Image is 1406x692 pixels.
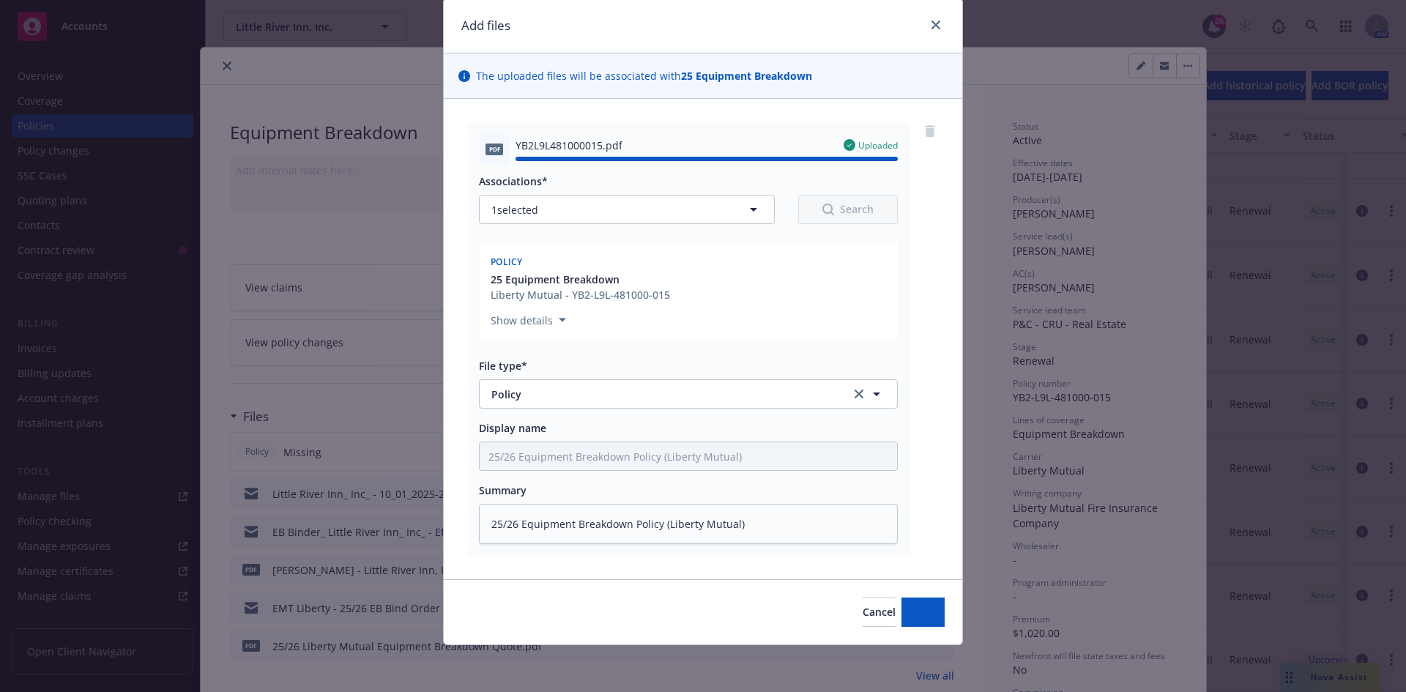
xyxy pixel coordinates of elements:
button: Add files [901,598,945,627]
span: Cancel [863,605,896,619]
input: Add display name here... [480,442,897,470]
span: Add files [901,605,945,619]
textarea: 25/26 Equipment Breakdown Policy (Liberty Mutual) [479,504,898,544]
button: Cancel [863,598,896,627]
span: Summary [479,483,527,497]
span: Display name [479,421,546,435]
